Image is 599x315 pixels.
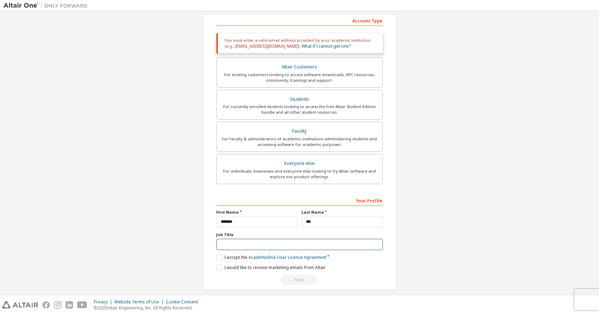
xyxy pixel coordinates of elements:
[4,2,91,9] img: Altair One
[235,43,299,49] span: [EMAIL_ADDRESS][DOMAIN_NAME]
[114,299,166,305] div: Website Terms of Use
[42,301,50,309] img: facebook.svg
[221,159,378,168] div: Everyone else
[217,264,326,270] label: I would like to receive marketing emails from Altair
[217,254,326,260] label: I accept the
[2,301,38,309] img: altair_logo.svg
[217,232,383,237] label: Job Title
[94,299,114,305] div: Privacy
[94,305,202,311] p: © 2025 Altair Engineering, Inc. All Rights Reserved.
[221,72,378,83] div: For existing customers looking to access software downloads, HPC resources, community, trainings ...
[66,301,73,309] img: linkedin.svg
[221,104,378,115] div: For currently enrolled students looking to access the free Altair Student Edition bundle and all ...
[54,301,61,309] img: instagram.svg
[217,33,383,53] div: You must enter a valid email address provided by your academic institution (e.g., ).
[217,15,383,26] div: Account Type
[217,195,383,206] div: Your Profile
[221,94,378,104] div: Students
[302,43,351,49] a: What if I cannot get one?
[217,275,383,285] div: You need to provide your academic email
[77,301,87,309] img: youtube.svg
[166,299,202,305] div: Cookie Consent
[221,62,378,72] div: Altair Customers
[221,136,378,147] div: For faculty & administrators of academic institutions administering students and accessing softwa...
[221,126,378,136] div: Faculty
[302,209,383,215] label: Last Name
[217,209,298,215] label: First Name
[221,168,378,180] div: For individuals, businesses and everyone else looking to try Altair software and explore our prod...
[248,254,326,260] a: Academic End-User License Agreement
